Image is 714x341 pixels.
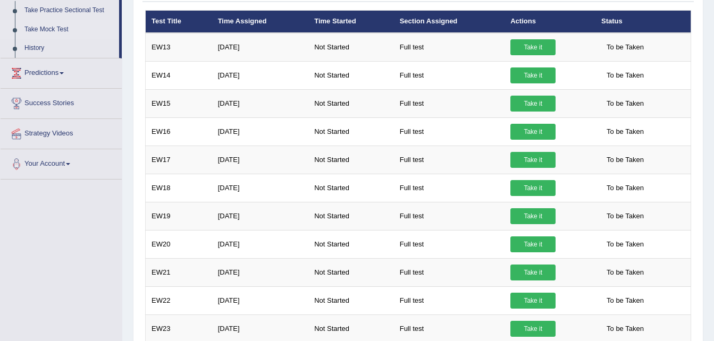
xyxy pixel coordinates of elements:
[510,208,556,224] a: Take it
[601,180,649,196] span: To be Taken
[510,96,556,112] a: Take it
[212,61,309,89] td: [DATE]
[146,61,212,89] td: EW14
[394,146,505,174] td: Full test
[601,208,649,224] span: To be Taken
[146,11,212,33] th: Test Title
[308,89,393,117] td: Not Started
[308,146,393,174] td: Not Started
[510,39,556,55] a: Take it
[308,61,393,89] td: Not Started
[510,180,556,196] a: Take it
[510,293,556,309] a: Take it
[20,20,119,39] a: Take Mock Test
[146,146,212,174] td: EW17
[20,1,119,20] a: Take Practice Sectional Test
[1,119,122,146] a: Strategy Videos
[510,236,556,252] a: Take it
[146,202,212,230] td: EW19
[308,11,393,33] th: Time Started
[394,286,505,314] td: Full test
[212,117,309,146] td: [DATE]
[601,321,649,337] span: To be Taken
[146,117,212,146] td: EW16
[601,236,649,252] span: To be Taken
[601,124,649,140] span: To be Taken
[394,117,505,146] td: Full test
[510,265,556,280] a: Take it
[601,96,649,112] span: To be Taken
[595,11,691,33] th: Status
[510,67,556,83] a: Take it
[394,202,505,230] td: Full test
[146,286,212,314] td: EW22
[394,33,505,62] td: Full test
[308,286,393,314] td: Not Started
[601,67,649,83] span: To be Taken
[394,258,505,286] td: Full test
[146,89,212,117] td: EW15
[212,286,309,314] td: [DATE]
[1,58,122,85] a: Predictions
[146,258,212,286] td: EW21
[394,89,505,117] td: Full test
[308,258,393,286] td: Not Started
[308,202,393,230] td: Not Started
[394,230,505,258] td: Full test
[510,124,556,140] a: Take it
[510,152,556,168] a: Take it
[212,174,309,202] td: [DATE]
[308,174,393,202] td: Not Started
[308,230,393,258] td: Not Started
[212,33,309,62] td: [DATE]
[308,117,393,146] td: Not Started
[212,11,309,33] th: Time Assigned
[1,149,122,176] a: Your Account
[394,11,505,33] th: Section Assigned
[394,174,505,202] td: Full test
[601,39,649,55] span: To be Taken
[510,321,556,337] a: Take it
[146,33,212,62] td: EW13
[20,39,119,58] a: History
[146,230,212,258] td: EW20
[601,265,649,280] span: To be Taken
[308,33,393,62] td: Not Started
[601,293,649,309] span: To be Taken
[212,146,309,174] td: [DATE]
[212,89,309,117] td: [DATE]
[601,152,649,168] span: To be Taken
[212,258,309,286] td: [DATE]
[146,174,212,202] td: EW18
[505,11,595,33] th: Actions
[212,202,309,230] td: [DATE]
[212,230,309,258] td: [DATE]
[1,89,122,115] a: Success Stories
[394,61,505,89] td: Full test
